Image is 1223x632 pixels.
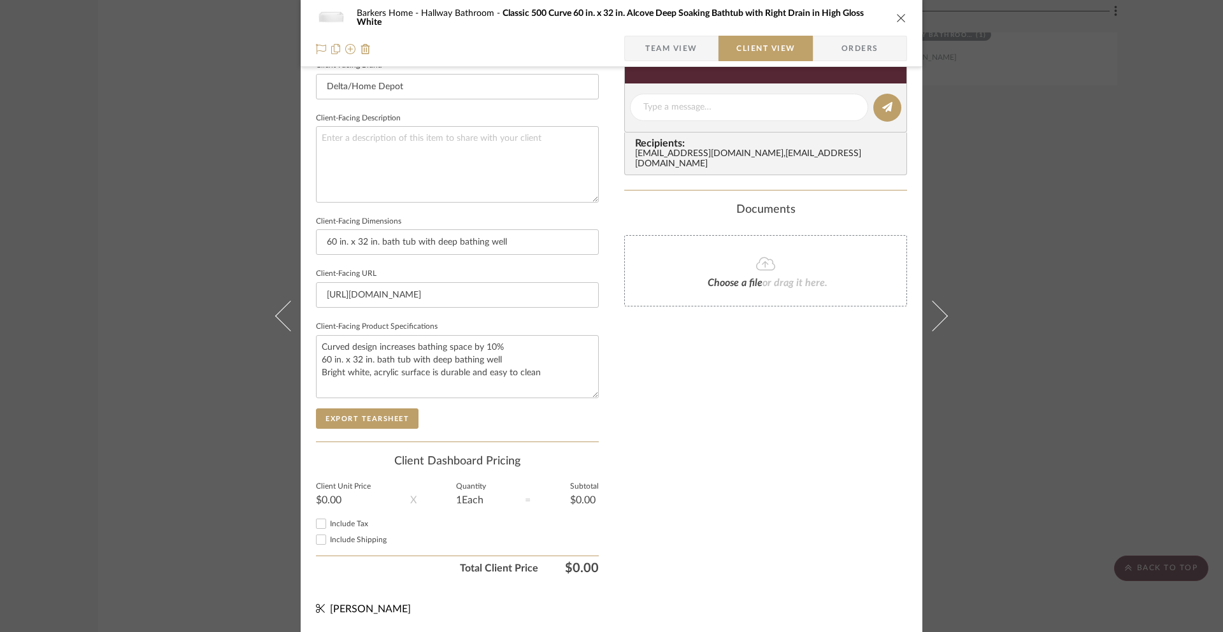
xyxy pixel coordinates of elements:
div: 1 Each [456,495,486,505]
label: Client-Facing Description [316,115,401,122]
input: Enter item URL [316,282,599,308]
div: $0.00 [316,495,371,505]
div: [EMAIL_ADDRESS][DOMAIN_NAME] , [EMAIL_ADDRESS][DOMAIN_NAME] [635,149,901,169]
button: Export Tearsheet [316,408,418,429]
span: Total Client Price [316,561,538,576]
div: = [525,492,531,508]
label: Client-Facing URL [316,271,376,277]
label: Client Unit Price [316,484,371,490]
label: Client-Facing Brand [316,62,382,69]
span: Include Tax [330,520,368,528]
span: Classic 500 Curve 60 in. x 32 in. Alcove Deep Soaking Bathtub with Right Drain in High Gloss White [357,9,864,27]
img: 5ace63c5-a8d5-4365-9905-98140091714f_48x40.jpg [316,5,347,31]
span: Hallway Bathroom [421,9,503,18]
button: close [896,12,907,24]
input: Enter item dimensions [316,229,599,255]
span: [PERSON_NAME] [330,604,411,614]
span: Include Shipping [330,536,387,543]
span: $0.00 [538,561,599,576]
label: Quantity [456,484,486,490]
span: Orders [827,36,892,61]
label: Client-Facing Dimensions [316,219,401,225]
div: $0.00 [570,495,599,505]
div: Documents [624,203,907,217]
label: Client-Facing Product Specifications [316,324,438,330]
span: Client View [736,36,795,61]
span: Recipients: [635,138,901,149]
span: Barkers Home [357,9,421,18]
span: Team View [645,36,697,61]
input: Enter Client-Facing Brand [316,74,599,99]
span: Choose a file [708,278,762,288]
div: X [410,492,417,508]
label: Subtotal [570,484,599,490]
span: or drag it here. [762,278,827,288]
div: Client Dashboard Pricing [316,455,599,469]
img: Remove from project [361,44,371,54]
